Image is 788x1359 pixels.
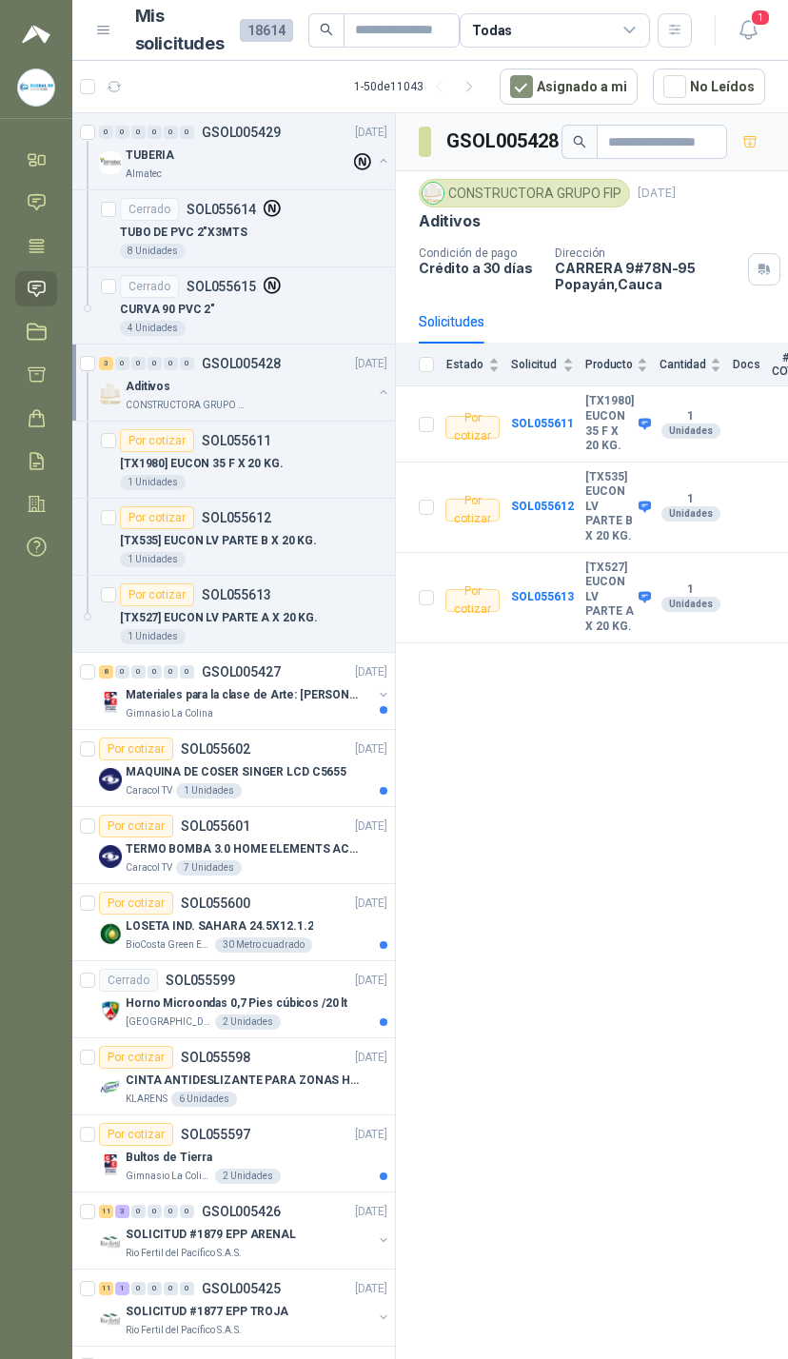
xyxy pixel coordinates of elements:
[202,665,281,679] p: GSOL005427
[135,3,225,58] h1: Mis solicitudes
[126,167,162,182] p: Almatec
[472,20,512,41] div: Todas
[661,597,720,612] div: Unidades
[126,763,346,781] p: MAQUINA DE COSER SINGER LCD C5655
[176,783,242,798] div: 1 Unidades
[171,1092,237,1107] div: 6 Unidades
[99,969,158,992] div: Cerrado
[419,211,481,231] p: Aditivos
[511,417,574,430] a: SOL055611
[354,71,484,102] div: 1 - 50 de 11043
[148,665,162,679] div: 0
[653,69,765,105] button: No Leídos
[99,660,391,721] a: 8 0 0 0 0 0 GSOL005427[DATE] Company LogoMateriales para la clase de Arte: [PERSON_NAME]Gimnasio ...
[445,416,500,439] div: Por cotizar
[585,344,660,386] th: Producto
[164,126,178,139] div: 0
[115,357,129,370] div: 0
[181,1051,250,1064] p: SOL055598
[126,1323,242,1338] p: Rio Fertil del Pacífico S.A.S.
[126,398,246,413] p: CONSTRUCTORA GRUPO FIP
[72,1038,395,1115] a: Por cotizarSOL055598[DATE] Company LogoCINTA ANTIDESLIZANTE PARA ZONAS HUMEDASKLARENS6 Unidades
[555,246,740,260] p: Dirección
[445,499,500,522] div: Por cotizar
[131,1205,146,1218] div: 0
[445,344,511,386] th: Estado
[419,260,540,276] p: Crédito a 30 días
[215,937,312,953] div: 30 Metro cuadrado
[585,394,634,453] b: [TX1980] EUCON 35 F X 20 KG.
[99,815,173,837] div: Por cotizar
[555,260,740,292] p: CARRERA 9#78N-95 Popayán , Cauca
[148,357,162,370] div: 0
[187,203,256,216] p: SOL055614
[660,492,721,507] b: 1
[72,267,395,345] a: CerradoSOL055615CURVA 90 PVC 2"4 Unidades
[115,1282,129,1295] div: 1
[585,358,633,371] span: Producto
[660,358,706,371] span: Cantidad
[120,552,186,567] div: 1 Unidades
[72,961,395,1038] a: CerradoSOL055599[DATE] Company LogoHorno Microondas 0,7 Pies cúbicos /20 lt[GEOGRAPHIC_DATA][PERS...
[99,1123,173,1146] div: Por cotizar
[511,500,574,513] b: SOL055612
[120,321,186,336] div: 4 Unidades
[355,355,387,373] p: [DATE]
[500,69,638,105] button: Asignado a mi
[445,358,484,371] span: Estado
[126,1226,296,1244] p: SOLICITUD #1879 EPP ARENAL
[180,1205,194,1218] div: 0
[355,124,387,142] p: [DATE]
[72,807,395,884] a: Por cotizarSOL055601[DATE] Company LogoTERMO BOMBA 3.0 HOME ELEMENTS ACERO INOXCaracol TV7 Unidades
[22,23,50,46] img: Logo peakr
[131,357,146,370] div: 0
[120,506,194,529] div: Por cotizar
[180,357,194,370] div: 0
[164,1282,178,1295] div: 0
[240,19,293,42] span: 18614
[72,422,395,499] a: Por cotizarSOL055611[TX1980] EUCON 35 F X 20 KG.1 Unidades
[180,1282,194,1295] div: 0
[320,23,333,36] span: search
[99,1282,113,1295] div: 11
[99,121,391,182] a: 0 0 0 0 0 0 GSOL005429[DATE] Company LogoTUBERIAAlmatec
[120,244,186,259] div: 8 Unidades
[731,13,765,48] button: 1
[126,917,313,936] p: LOSETA IND. SAHARA 24.5X12.1.2
[511,358,559,371] span: Solicitud
[573,135,586,148] span: search
[115,665,129,679] div: 0
[18,69,54,106] img: Company Logo
[181,819,250,833] p: SOL055601
[99,999,122,1022] img: Company Logo
[120,301,215,319] p: CURVA 90 PVC 2"
[661,506,720,522] div: Unidades
[176,860,242,876] div: 7 Unidades
[355,740,387,758] p: [DATE]
[131,1282,146,1295] div: 0
[99,352,391,413] a: 3 0 0 0 0 0 GSOL005428[DATE] Company LogoAditivosCONSTRUCTORA GRUPO FIP
[445,589,500,612] div: Por cotizar
[355,663,387,681] p: [DATE]
[423,183,443,204] img: Company Logo
[419,311,484,332] div: Solicitudes
[120,583,194,606] div: Por cotizar
[99,126,113,139] div: 0
[446,127,561,156] h3: GSOL005428
[355,1203,387,1221] p: [DATE]
[99,1231,122,1253] img: Company Logo
[355,1280,387,1298] p: [DATE]
[660,409,721,424] b: 1
[126,1014,211,1030] p: [GEOGRAPHIC_DATA][PERSON_NAME]
[202,1282,281,1295] p: GSOL005425
[120,224,247,242] p: TUBO DE PVC 2"X3MTS
[120,198,179,221] div: Cerrado
[99,1308,122,1330] img: Company Logo
[126,706,213,721] p: Gimnasio La Colina
[120,275,179,298] div: Cerrado
[126,1092,167,1107] p: KLARENS
[115,126,129,139] div: 0
[660,582,721,598] b: 1
[202,126,281,139] p: GSOL005429
[126,1169,211,1184] p: Gimnasio La Colina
